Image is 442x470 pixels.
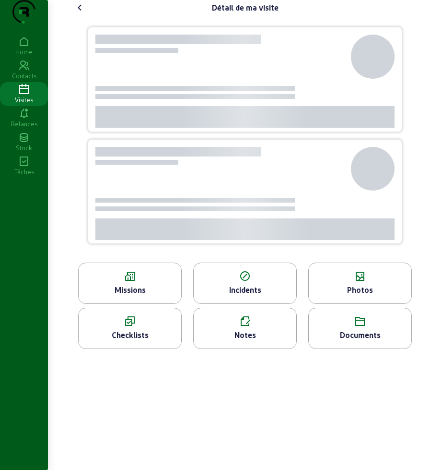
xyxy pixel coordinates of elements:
[309,329,411,341] div: Documents
[79,284,181,296] div: Missions
[79,329,181,341] div: Checklists
[309,284,411,296] div: Photos
[194,284,296,296] div: Incidents
[212,2,279,13] div: Détail de ma visite
[194,329,296,341] div: Notes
